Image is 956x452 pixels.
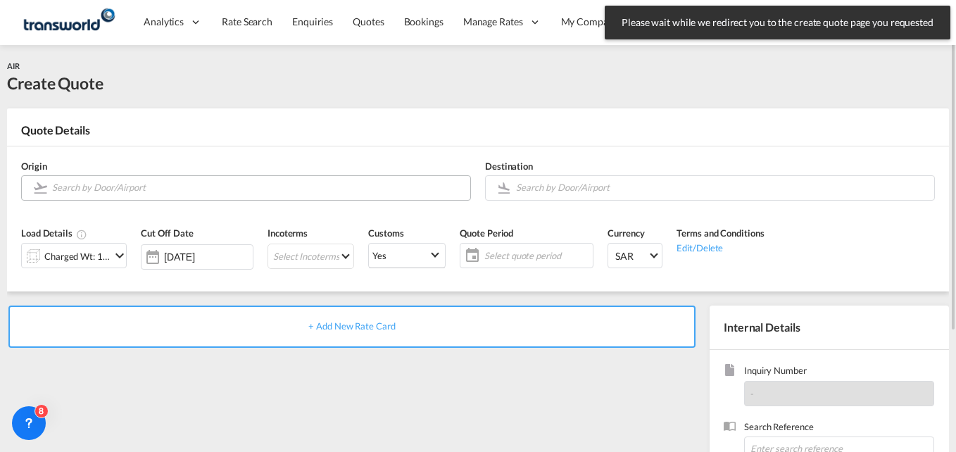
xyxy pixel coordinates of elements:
[608,243,662,268] md-select: Select Currency: ﷼ SARSaudi Arabia Riyal
[141,227,194,239] span: Cut Off Date
[460,227,513,239] span: Quote Period
[7,61,20,70] span: AIR
[268,227,308,239] span: Incoterms
[7,72,103,94] div: Create Quote
[744,364,934,380] span: Inquiry Number
[516,175,927,200] input: Search by Door/Airport
[76,229,87,240] md-icon: Chargeable Weight
[617,15,938,30] span: Please wait while we redirect you to the create quote page you requested
[677,240,764,254] div: Edit/Delete
[750,388,754,399] span: -
[52,175,463,200] input: Search by Door/Airport
[292,15,333,27] span: Enquiries
[21,161,46,172] span: Origin
[561,15,619,29] span: My Company
[44,246,111,266] div: Charged Wt: 1.00 KG
[268,244,354,269] md-select: Select Incoterms
[710,306,949,349] div: Internal Details
[7,123,949,145] div: Quote Details
[608,227,644,239] span: Currency
[308,320,395,332] span: + Add New Rate Card
[111,247,128,264] md-icon: icon-chevron-down
[677,227,764,239] span: Terms and Conditions
[368,243,446,268] md-select: Select Customs: Yes
[404,15,444,27] span: Bookings
[21,243,127,268] div: Charged Wt: 1.00 KGicon-chevron-down
[144,15,184,29] span: Analytics
[460,247,477,264] md-icon: icon-calendar
[481,246,593,265] span: Select quote period
[222,15,272,27] span: Rate Search
[353,15,384,27] span: Quotes
[164,251,253,263] input: Select
[8,306,696,348] div: + Add New Rate Card
[744,420,934,437] span: Search Reference
[372,250,386,261] div: Yes
[485,161,533,172] span: Destination
[21,6,116,38] img: 1a84b2306ded11f09c1219774cd0a0fe.png
[615,249,648,263] span: SAR
[21,227,87,239] span: Load Details
[463,15,523,29] span: Manage Rates
[368,227,403,239] span: Customs
[484,249,589,262] span: Select quote period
